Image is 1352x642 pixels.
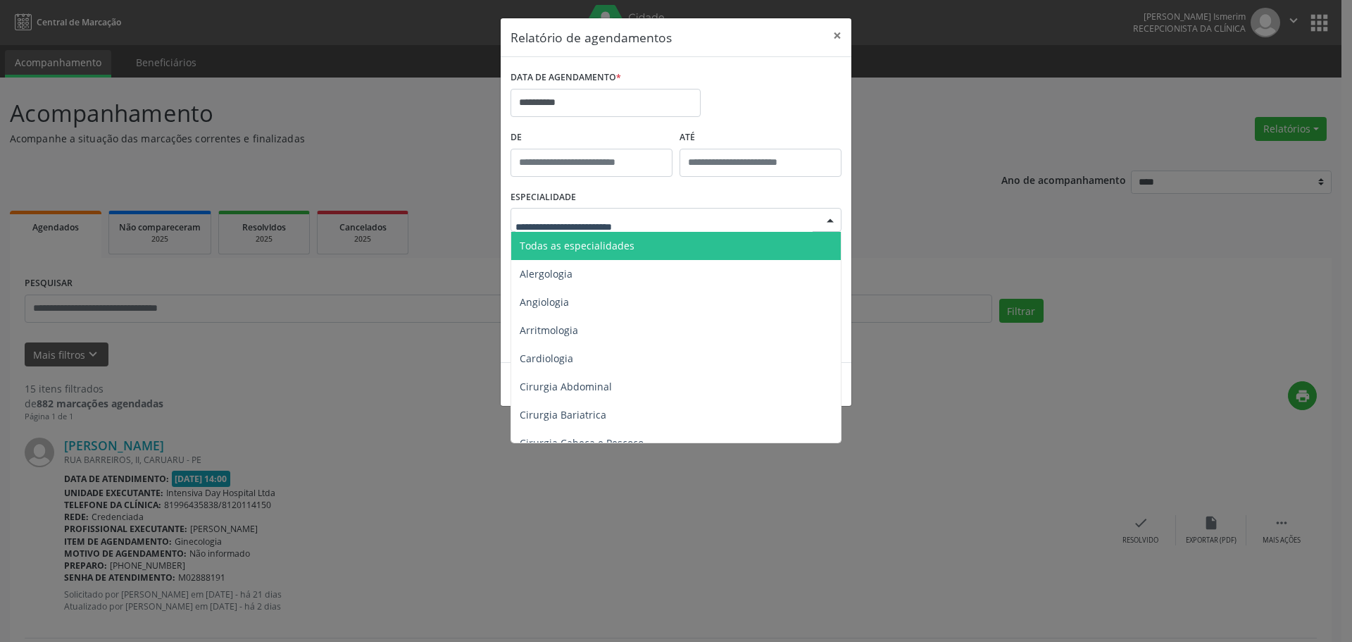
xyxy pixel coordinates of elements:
span: Todas as especialidades [520,239,634,252]
label: ESPECIALIDADE [511,187,576,209]
span: Cardiologia [520,352,573,365]
label: DATA DE AGENDAMENTO [511,67,621,89]
button: Close [823,18,851,53]
label: ATÉ [680,127,841,149]
label: De [511,127,672,149]
span: Cirurgia Abdominal [520,380,612,393]
h5: Relatório de agendamentos [511,28,672,47]
span: Cirurgia Cabeça e Pescoço [520,436,644,450]
span: Angiologia [520,295,569,309]
span: Alergologia [520,267,572,280]
span: Cirurgia Bariatrica [520,408,606,421]
span: Arritmologia [520,323,578,337]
